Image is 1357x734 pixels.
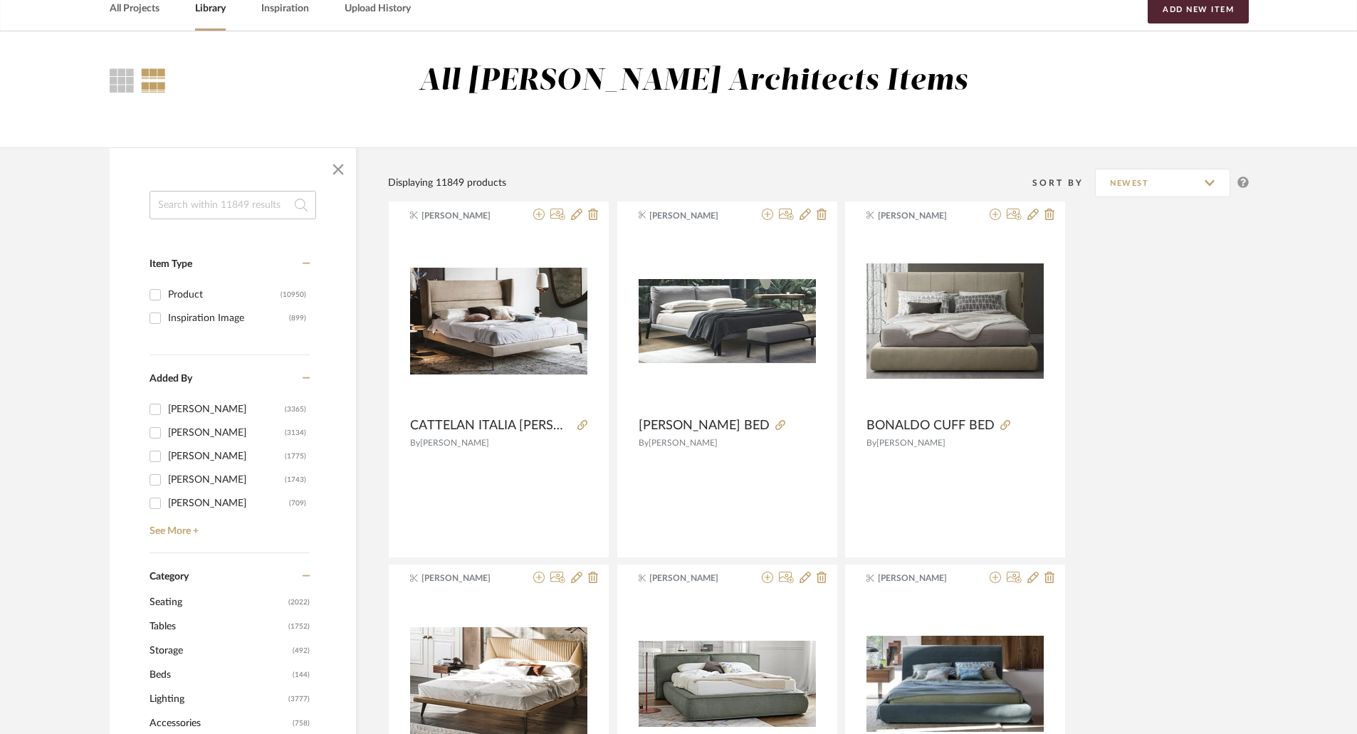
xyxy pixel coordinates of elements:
[150,590,285,614] span: Seating
[150,259,192,269] span: Item Type
[288,688,310,711] span: (3777)
[866,636,1044,732] img: BONALDO BLOOM BED
[168,307,289,330] div: Inspiration Image
[866,263,1044,378] img: BONALDO CUFF BED
[876,439,945,447] span: [PERSON_NAME]
[168,492,289,515] div: [PERSON_NAME]
[150,374,192,384] span: Added By
[878,209,968,222] span: [PERSON_NAME]
[324,155,352,184] button: Close
[866,418,995,434] span: BONALDO CUFF BED
[285,445,306,468] div: (1775)
[150,663,289,687] span: Beds
[421,572,511,584] span: [PERSON_NAME]
[150,639,289,663] span: Storage
[146,515,310,538] a: See More +
[168,421,285,444] div: [PERSON_NAME]
[639,418,770,434] span: [PERSON_NAME] BED
[150,191,316,219] input: Search within 11849 results
[285,398,306,421] div: (3365)
[639,279,816,363] img: BONALDO KRISS BED
[878,572,968,584] span: [PERSON_NAME]
[649,209,739,222] span: [PERSON_NAME]
[649,439,718,447] span: [PERSON_NAME]
[410,439,420,447] span: By
[420,439,489,447] span: [PERSON_NAME]
[288,615,310,638] span: (1752)
[289,307,306,330] div: (899)
[649,572,739,584] span: [PERSON_NAME]
[168,283,281,306] div: Product
[150,571,189,583] span: Category
[388,175,506,191] div: Displaying 11849 products
[410,418,572,434] span: CATTELAN ITALIA [PERSON_NAME]
[281,283,306,306] div: (10950)
[289,492,306,515] div: (709)
[1032,176,1095,190] div: Sort By
[168,468,285,491] div: [PERSON_NAME]
[421,209,511,222] span: [PERSON_NAME]
[288,591,310,614] span: (2022)
[419,63,968,100] div: All [PERSON_NAME] Architects Items
[285,421,306,444] div: (3134)
[293,664,310,686] span: (144)
[866,439,876,447] span: By
[168,445,285,468] div: [PERSON_NAME]
[293,639,310,662] span: (492)
[639,439,649,447] span: By
[285,468,306,491] div: (1743)
[410,268,587,374] img: CATTELAN ITALIA LUDOVIC BED
[168,398,285,421] div: [PERSON_NAME]
[150,687,285,711] span: Lighting
[150,614,285,639] span: Tables
[866,232,1044,410] div: 0
[639,641,816,727] img: BONALDO FLUFF BED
